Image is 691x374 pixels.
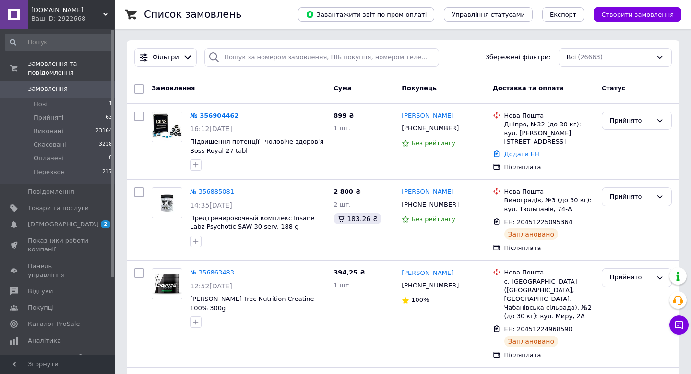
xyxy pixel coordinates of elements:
[504,228,559,240] div: Заплановано
[28,187,74,196] span: Повідомлення
[400,279,461,292] div: [PHONE_NUMBER]
[400,122,461,135] div: [PHONE_NUMBER]
[102,168,112,176] span: 217
[610,116,652,126] div: Прийнято
[152,269,182,299] img: Фото товару
[153,53,179,62] span: Фільтри
[28,287,53,296] span: Відгуки
[190,138,323,154] a: Підвищення потенції і чоловіче здоров'я Boss Royal 27 tabl
[95,127,112,136] span: 23164
[334,85,351,92] span: Cума
[444,7,533,22] button: Управління статусами
[402,85,437,92] span: Покупець
[34,154,64,162] span: Оплачені
[306,10,427,19] span: Завантажити звіт по пром-оплаті
[34,127,63,136] span: Виконані
[5,34,113,51] input: Пошук
[152,85,195,92] span: Замовлення
[190,125,232,133] span: 16:12[DATE]
[550,11,577,18] span: Експорт
[504,336,559,347] div: Заплановано
[28,85,68,93] span: Замовлення
[400,199,461,211] div: [PHONE_NUMBER]
[594,7,681,22] button: Створити замовлення
[190,112,239,119] a: № 356904462
[28,303,54,312] span: Покупці
[504,187,594,196] div: Нова Пошта
[334,201,351,208] span: 2 шт.
[34,100,48,109] span: Нові
[504,277,594,321] div: с. [GEOGRAPHIC_DATA] ([GEOGRAPHIC_DATA], [GEOGRAPHIC_DATA]. Чабанівська сільрада), №2 (до 30 кг):...
[493,85,564,92] span: Доставка та оплата
[610,192,652,202] div: Прийнято
[504,150,539,158] a: Додати ЕН
[28,262,89,279] span: Панель управління
[152,188,182,218] img: Фото товару
[28,60,115,77] span: Замовлення та повідомлення
[190,295,314,312] a: [PERSON_NAME] Trec Nutrition Creatine 100% 300g
[152,187,182,218] a: Фото товару
[109,100,112,109] span: 1
[334,188,360,195] span: 2 800 ₴
[602,85,626,92] span: Статус
[452,11,525,18] span: Управління статусами
[402,187,453,197] a: [PERSON_NAME]
[504,120,594,147] div: Дніпро, №32 (до 30 кг): вул. [PERSON_NAME][STREET_ADDRESS]
[504,112,594,120] div: Нова Пошта
[584,11,681,18] a: Створити замовлення
[504,351,594,360] div: Післяплата
[334,282,351,289] span: 1 шт.
[567,53,576,62] span: Всі
[610,273,652,283] div: Прийнято
[334,213,381,224] div: 183.26 ₴
[334,125,351,132] span: 1 шт.
[486,53,551,62] span: Збережені фільтри:
[28,337,61,345] span: Аналітика
[411,296,429,303] span: 100%
[190,269,234,276] a: № 356863483
[190,201,232,209] span: 14:35[DATE]
[402,269,453,278] a: [PERSON_NAME]
[578,53,603,61] span: (26663)
[28,220,99,229] span: [DEMOGRAPHIC_DATA]
[34,140,66,149] span: Скасовані
[31,14,115,23] div: Ваш ID: 2922668
[34,168,65,176] span: Перезвон
[504,163,594,172] div: Післяплата
[504,325,572,333] span: ЕН: 20451224968590
[190,214,314,231] a: Предтренировочный комплекс Insane Labz Psychotic SAW 30 serv. 188 g
[101,220,110,228] span: 2
[152,268,182,299] a: Фото товару
[28,204,89,212] span: Товари та послуги
[504,244,594,252] div: Післяплата
[28,237,89,254] span: Показники роботи компанії
[334,112,354,119] span: 899 ₴
[669,315,689,335] button: Чат з покупцем
[109,154,112,162] span: 0
[190,282,232,290] span: 12:52[DATE]
[411,139,455,147] span: Без рейтингу
[504,268,594,277] div: Нова Пошта
[152,112,182,142] a: Фото товару
[334,269,365,276] span: 394,25 ₴
[34,113,63,122] span: Прийняті
[504,218,572,225] span: ЕН: 20451225095364
[504,196,594,213] div: Виноградів, №3 (до 30 кг): вул. Тюльпанів, 74-А
[152,112,182,142] img: Фото товару
[144,9,241,20] h1: Список замовлень
[28,353,89,370] span: Інструменти веб-майстра та SEO
[190,188,234,195] a: № 356885081
[542,7,584,22] button: Експорт
[411,215,455,223] span: Без рейтингу
[28,320,80,328] span: Каталог ProSale
[99,140,112,149] span: 3218
[298,7,434,22] button: Завантажити звіт по пром-оплаті
[31,6,103,14] span: MASSMUSCLE.COM.UA
[402,112,453,121] a: [PERSON_NAME]
[106,113,112,122] span: 63
[601,11,674,18] span: Створити замовлення
[204,48,439,67] input: Пошук за номером замовлення, ПІБ покупця, номером телефону, Email, номером накладної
